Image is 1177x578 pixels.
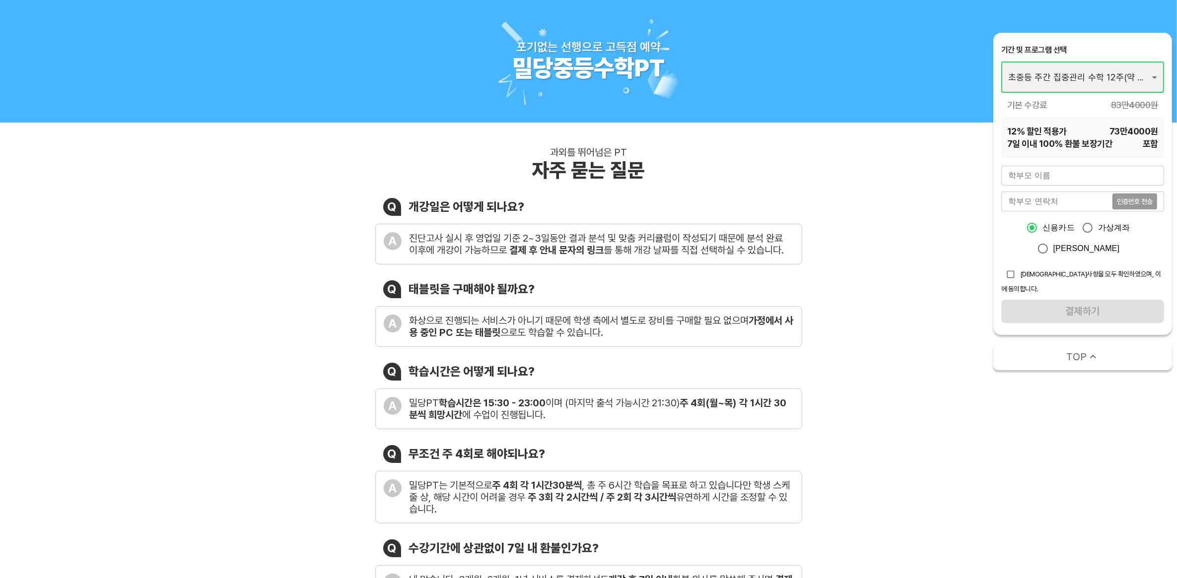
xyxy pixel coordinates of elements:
[1111,99,1158,111] span: 83만4000 원
[1001,62,1164,92] div: 초중등 주간 집중관리 수학 12주(약 3개월) 프로그램
[383,198,401,216] div: Q
[383,363,401,381] div: Q
[410,397,787,421] b: 주 4회(월~목) 각 1시간 30분씩 희망시간
[550,146,627,158] div: 과외를 뛰어넘은 PT
[1007,99,1047,111] span: 기본 수강료
[410,397,794,421] div: 밀당PT 이며 (마지막 출석 가능시간 21:30) 에 수업이 진행됩니다.
[1042,222,1075,234] span: 신용카드
[410,479,794,515] div: 밀당PT는 기본적으로 , 총 주 6시간 학습을 목표로 하고 있습니다만 학생 스케줄 상, 해당 시간이 어려울 경우 유연하게 시간을 조정할 수 있습니다.
[383,539,401,557] div: Q
[409,447,546,461] div: 무조건 주 4회로 해야되나요?
[383,280,401,298] div: Q
[510,244,604,256] b: 결제 후 안내 문자의 링크
[1001,166,1164,186] input: 학부모 이름을 입력해주세요
[409,282,535,296] div: 태블릿을 구매해야 될까요?
[384,232,402,250] div: A
[1007,125,1067,137] span: 12 % 할인 적용가
[384,479,402,497] div: A
[409,199,525,214] div: 개강일은 어떻게 되나요?
[516,40,661,54] div: 포기없는 선행으로 고득점 예약
[1143,137,1158,150] span: 포함
[383,445,401,463] div: Q
[1001,45,1164,56] div: 기간 및 프로그램 선택
[532,158,645,182] div: 자주 묻는 질문
[1066,350,1087,364] span: TOP
[492,479,582,491] b: 주 4회 각 1시간30분씩
[384,315,402,332] div: A
[409,541,599,555] div: 수강기간에 상관없이 7일 내 환불인가요?
[410,315,794,338] b: 가정에서 사용 중인 PC 또는 태블릿
[410,232,794,256] div: 진단고사 실시 후 영업일 기준 2~3일동안 결과 분석 및 맞춤 커리큘럼이 작성되기 때문에 분석 완료 이후에 개강이 가능하므로 를 통해 개강 날짜를 직접 선택하실 수 있습니다.
[1007,137,1112,150] span: 7 일 이내 100% 환불 보장기간
[410,315,794,338] div: 화상으로 진행되는 서비스가 아니기 때문에 학생 측에서 별도로 장비를 구매할 필요 없으며 으로도 학습할 수 있습니다.
[528,491,677,503] b: 주 3회 각 2시간씩 / 주 2회 각 3시간씩
[1098,222,1130,234] span: 가상계좌
[512,54,665,83] div: 밀당중등수학PT
[1001,192,1112,211] input: 학부모 연락처를 입력해주세요
[1001,270,1161,293] span: [DEMOGRAPHIC_DATA]사항을 모두 확인하였으며, 이에 동의합니다.
[1053,243,1120,255] span: [PERSON_NAME]
[1109,125,1158,137] span: 73만4000 원
[384,397,402,415] div: A
[409,364,535,379] div: 학습시간은 어떻게 되나요?
[439,397,546,409] b: 학습시간은 15:30 - 23:00
[993,343,1172,370] button: TOP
